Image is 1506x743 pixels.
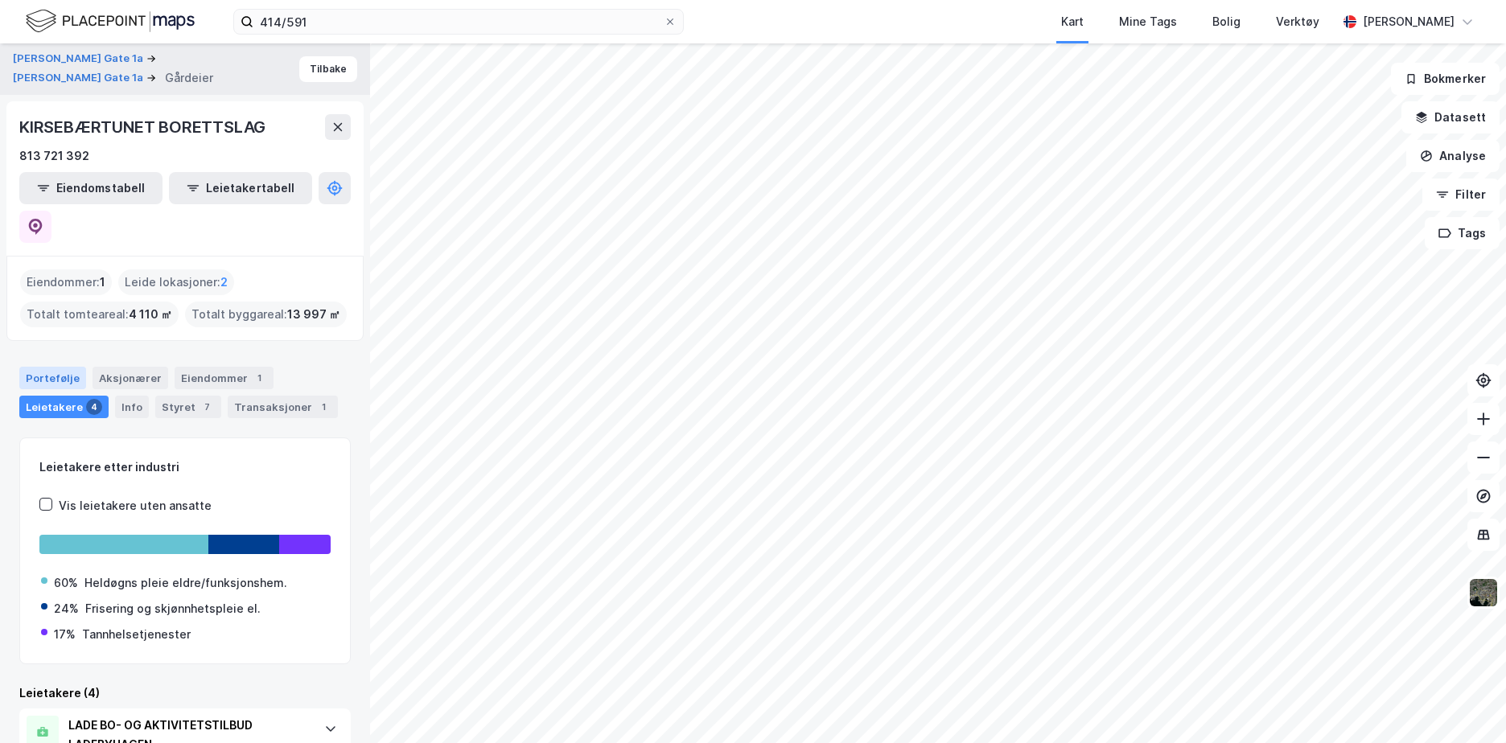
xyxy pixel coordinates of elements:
[20,269,112,295] div: Eiendommer :
[1422,179,1500,211] button: Filter
[39,458,331,477] div: Leietakere etter industri
[20,302,179,327] div: Totalt tomteareal :
[82,625,191,644] div: Tannhelsetjenester
[118,269,234,295] div: Leide lokasjoner :
[1426,666,1506,743] iframe: Chat Widget
[86,399,102,415] div: 4
[165,68,213,88] div: Gårdeier
[1276,12,1319,31] div: Verktøy
[1061,12,1084,31] div: Kart
[1212,12,1241,31] div: Bolig
[84,573,287,593] div: Heldøgns pleie eldre/funksjonshem.
[54,625,76,644] div: 17%
[287,305,340,324] span: 13 997 ㎡
[54,599,79,618] div: 24%
[19,396,109,418] div: Leietakere
[251,370,267,386] div: 1
[228,396,338,418] div: Transaksjoner
[155,396,221,418] div: Styret
[26,7,195,35] img: logo.f888ab2527a4732fd821a326f86c7f29.svg
[115,396,149,418] div: Info
[1119,12,1177,31] div: Mine Tags
[1363,12,1455,31] div: [PERSON_NAME]
[85,599,261,618] div: Frisering og skjønnhetspleie el.
[299,56,357,82] button: Tilbake
[1426,666,1506,743] div: Kontrollprogram for chat
[220,273,228,292] span: 2
[13,51,146,67] button: [PERSON_NAME] Gate 1a
[13,70,146,86] button: [PERSON_NAME] Gate 1a
[19,146,89,166] div: 813 721 392
[175,367,274,389] div: Eiendommer
[19,683,351,703] div: Leietakere (4)
[1401,101,1500,133] button: Datasett
[100,273,105,292] span: 1
[169,172,312,204] button: Leietakertabell
[253,10,664,34] input: Søk på adresse, matrikkel, gårdeiere, leietakere eller personer
[19,367,86,389] div: Portefølje
[93,367,168,389] div: Aksjonærer
[1391,63,1500,95] button: Bokmerker
[199,399,215,415] div: 7
[1406,140,1500,172] button: Analyse
[19,172,163,204] button: Eiendomstabell
[1468,577,1499,608] img: 9k=
[54,573,78,593] div: 60%
[129,305,172,324] span: 4 110 ㎡
[315,399,331,415] div: 1
[19,114,269,140] div: KIRSEBÆRTUNET BORETTSLAG
[185,302,347,327] div: Totalt byggareal :
[1425,217,1500,249] button: Tags
[59,496,212,515] div: Vis leietakere uten ansatte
